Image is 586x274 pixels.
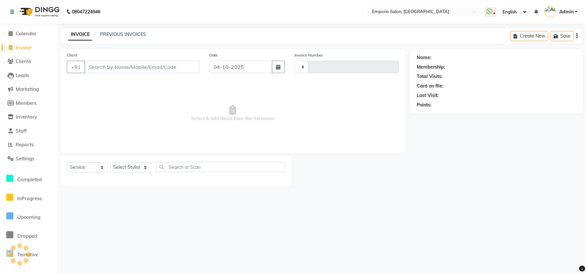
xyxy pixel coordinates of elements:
span: Calendar [16,30,37,37]
div: Total Visits: [417,73,443,80]
span: Marketing [16,86,39,92]
a: INVOICE [68,29,92,40]
span: Select & add items from the list below [67,81,399,146]
span: Settings [16,155,34,162]
span: Staff [16,128,27,134]
div: Points: [417,102,431,108]
button: +91 [67,61,85,73]
span: Inventory [16,114,37,120]
span: Leads [16,72,29,78]
a: Reports [2,141,55,149]
div: Name: [417,54,431,61]
input: Search or Scan [156,162,285,172]
div: Last Visit: [417,92,439,99]
label: Invoice Number [295,52,323,58]
a: Members [2,100,55,107]
button: Create New [511,31,548,41]
label: Date [209,52,218,58]
b: 08047224946 [72,3,100,21]
span: Members [16,100,37,106]
span: Invoice [16,44,32,51]
a: Marketing [2,86,55,93]
span: Admin [559,8,574,15]
button: Save [551,31,574,41]
div: Membership: [417,64,445,71]
a: Clients [2,58,55,65]
span: InProgress [17,195,42,201]
a: Inventory [2,113,55,121]
label: Client [67,52,77,58]
span: Reports [16,141,34,148]
span: Clients [16,58,31,64]
img: Admin [545,6,556,17]
a: PREVIOUS INVOICES [100,31,146,37]
img: logo [17,3,61,21]
a: Staff [2,127,55,135]
a: Settings [2,155,55,163]
span: Completed [17,176,42,183]
input: Search by Name/Mobile/Email/Code [84,61,200,73]
span: Upcoming [17,214,40,220]
a: Invoice [2,44,55,52]
span: Dropped [17,233,37,239]
a: Calendar [2,30,55,38]
a: Leads [2,72,55,79]
div: Card on file: [417,83,443,89]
